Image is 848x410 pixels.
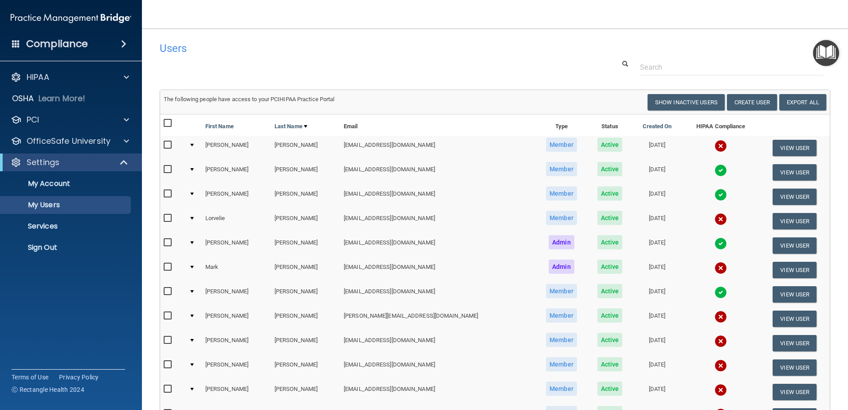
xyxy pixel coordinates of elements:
[773,311,817,327] button: View User
[340,307,535,331] td: [PERSON_NAME][EMAIL_ADDRESS][DOMAIN_NAME]
[715,286,727,299] img: tick.e7d51cea.svg
[164,96,335,102] span: The following people have access to your PCIHIPAA Practice Portal
[597,162,623,176] span: Active
[546,284,577,298] span: Member
[682,114,760,136] th: HIPAA Compliance
[546,211,577,225] span: Member
[643,121,672,132] a: Created On
[597,308,623,323] span: Active
[202,282,271,307] td: [PERSON_NAME]
[597,186,623,201] span: Active
[202,233,271,258] td: [PERSON_NAME]
[773,237,817,254] button: View User
[715,140,727,152] img: cross.ca9f0e7f.svg
[773,262,817,278] button: View User
[773,286,817,303] button: View User
[632,258,682,282] td: [DATE]
[11,9,131,27] img: PMB logo
[271,160,340,185] td: [PERSON_NAME]
[6,222,127,231] p: Services
[202,307,271,331] td: [PERSON_NAME]
[340,233,535,258] td: [EMAIL_ADDRESS][DOMAIN_NAME]
[271,282,340,307] td: [PERSON_NAME]
[6,201,127,209] p: My Users
[340,282,535,307] td: [EMAIL_ADDRESS][DOMAIN_NAME]
[715,189,727,201] img: tick.e7d51cea.svg
[27,136,110,146] p: OfficeSafe University
[202,136,271,160] td: [PERSON_NAME]
[715,164,727,177] img: tick.e7d51cea.svg
[773,164,817,181] button: View User
[202,355,271,380] td: [PERSON_NAME]
[271,233,340,258] td: [PERSON_NAME]
[632,307,682,331] td: [DATE]
[160,43,546,54] h4: Users
[715,262,727,274] img: cross.ca9f0e7f.svg
[773,384,817,400] button: View User
[773,189,817,205] button: View User
[12,385,84,394] span: Ⓒ Rectangle Health 2024
[632,185,682,209] td: [DATE]
[597,260,623,274] span: Active
[546,333,577,347] span: Member
[340,160,535,185] td: [EMAIL_ADDRESS][DOMAIN_NAME]
[648,94,725,110] button: Show Inactive Users
[549,235,574,249] span: Admin
[271,307,340,331] td: [PERSON_NAME]
[11,114,129,125] a: PCI
[632,331,682,355] td: [DATE]
[202,160,271,185] td: [PERSON_NAME]
[275,121,307,132] a: Last Name
[340,258,535,282] td: [EMAIL_ADDRESS][DOMAIN_NAME]
[773,335,817,351] button: View User
[632,282,682,307] td: [DATE]
[11,157,129,168] a: Settings
[271,185,340,209] td: [PERSON_NAME]
[588,114,632,136] th: Status
[727,94,777,110] button: Create User
[202,185,271,209] td: [PERSON_NAME]
[27,72,49,83] p: HIPAA
[202,380,271,404] td: [PERSON_NAME]
[26,38,88,50] h4: Compliance
[546,186,577,201] span: Member
[695,347,837,382] iframe: Drift Widget Chat Controller
[271,258,340,282] td: [PERSON_NAME]
[632,380,682,404] td: [DATE]
[202,209,271,233] td: Lorvelie
[202,331,271,355] td: [PERSON_NAME]
[271,331,340,355] td: [PERSON_NAME]
[715,237,727,250] img: tick.e7d51cea.svg
[715,335,727,347] img: cross.ca9f0e7f.svg
[640,59,824,75] input: Search
[597,382,623,396] span: Active
[813,40,839,66] button: Open Resource Center
[271,355,340,380] td: [PERSON_NAME]
[546,382,577,396] span: Member
[546,357,577,371] span: Member
[597,357,623,371] span: Active
[597,138,623,152] span: Active
[340,185,535,209] td: [EMAIL_ADDRESS][DOMAIN_NAME]
[546,162,577,176] span: Member
[6,179,127,188] p: My Account
[12,93,34,104] p: OSHA
[632,160,682,185] td: [DATE]
[597,211,623,225] span: Active
[632,355,682,380] td: [DATE]
[271,136,340,160] td: [PERSON_NAME]
[27,157,59,168] p: Settings
[202,258,271,282] td: Mark
[597,333,623,347] span: Active
[340,380,535,404] td: [EMAIL_ADDRESS][DOMAIN_NAME]
[549,260,574,274] span: Admin
[340,136,535,160] td: [EMAIL_ADDRESS][DOMAIN_NAME]
[715,384,727,396] img: cross.ca9f0e7f.svg
[340,331,535,355] td: [EMAIL_ADDRESS][DOMAIN_NAME]
[340,209,535,233] td: [EMAIL_ADDRESS][DOMAIN_NAME]
[59,373,99,382] a: Privacy Policy
[779,94,826,110] a: Export All
[632,136,682,160] td: [DATE]
[340,114,535,136] th: Email
[715,311,727,323] img: cross.ca9f0e7f.svg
